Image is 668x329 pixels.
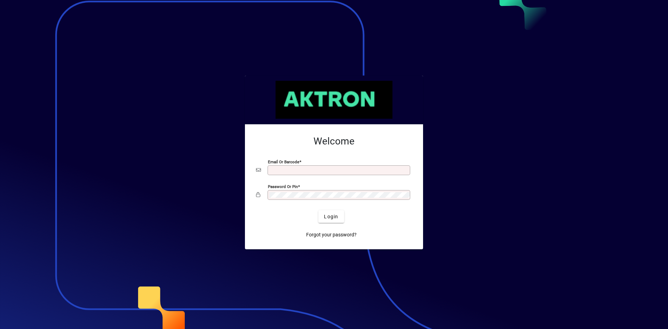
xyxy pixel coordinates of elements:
mat-label: Password or Pin [268,184,298,189]
a: Forgot your password? [303,228,359,241]
h2: Welcome [256,135,412,147]
button: Login [318,210,344,223]
mat-label: Email or Barcode [268,159,299,164]
span: Forgot your password? [306,231,357,238]
span: Login [324,213,338,220]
